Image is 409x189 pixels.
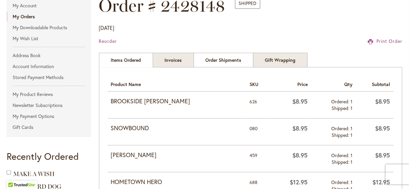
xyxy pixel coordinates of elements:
span: 1 [351,132,353,138]
span: Shipped [332,105,351,111]
iframe: Launch Accessibility Center [5,165,24,184]
th: Product Name [108,76,247,92]
strong: [PERSON_NAME] [111,151,243,159]
strong: My Orders [13,13,35,20]
a: My Orders [7,12,91,22]
td: 459 [246,145,271,172]
a: MAKE A WISH [13,170,54,178]
a: Reorder [99,38,117,44]
a: Print Order [368,38,402,45]
span: 1 [351,98,353,105]
span: $12.95 [372,178,390,186]
span: $8.95 [292,151,308,159]
span: Ordered [332,98,351,105]
a: Account Information [7,61,91,71]
span: $8.95 [375,124,390,132]
a: My Product Reviews [7,89,91,99]
span: 1 [351,152,353,158]
strong: SNOWBOUND [111,124,243,133]
span: 1 [351,159,353,165]
th: Subtotal [356,76,394,92]
a: Gift Cards [7,122,91,132]
span: Shipped [332,132,351,138]
strong: Items Ordered [99,53,153,67]
span: $8.95 [292,124,308,132]
span: 1 [351,179,353,185]
span: $8.95 [375,97,390,105]
span: $12.95 [290,178,308,186]
th: Qty [311,76,356,92]
td: 626 [246,92,271,119]
span: 1 [351,125,353,132]
td: 080 [246,118,271,145]
a: Newsletter Subscriptions [7,100,91,110]
strong: HOMETOWN HERO [111,178,243,186]
span: Ordered [332,125,351,132]
a: My Account [7,1,91,11]
a: Stored Payment Methods [7,72,91,82]
strong: BROOKSIDE [PERSON_NAME] [111,97,243,106]
a: My Payment Options [7,111,91,121]
a: Address Book [7,50,91,60]
a: My Downloadable Products [7,23,91,33]
span: Ordered [332,179,351,185]
span: Ordered [332,152,351,158]
th: SKU [246,76,271,92]
span: $8.95 [292,97,308,105]
span: [DATE] [99,24,115,31]
span: Shipped [332,159,351,165]
span: 1 [351,105,353,111]
th: Price [271,76,311,92]
a: My Wish List [7,34,91,44]
strong: Recently Ordered [7,150,79,162]
a: Order Shipments [194,53,254,67]
a: Gift Wrapping [253,53,308,67]
a: Invoices [153,53,194,67]
span: $8.95 [375,151,390,159]
span: Print Order [376,38,402,44]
